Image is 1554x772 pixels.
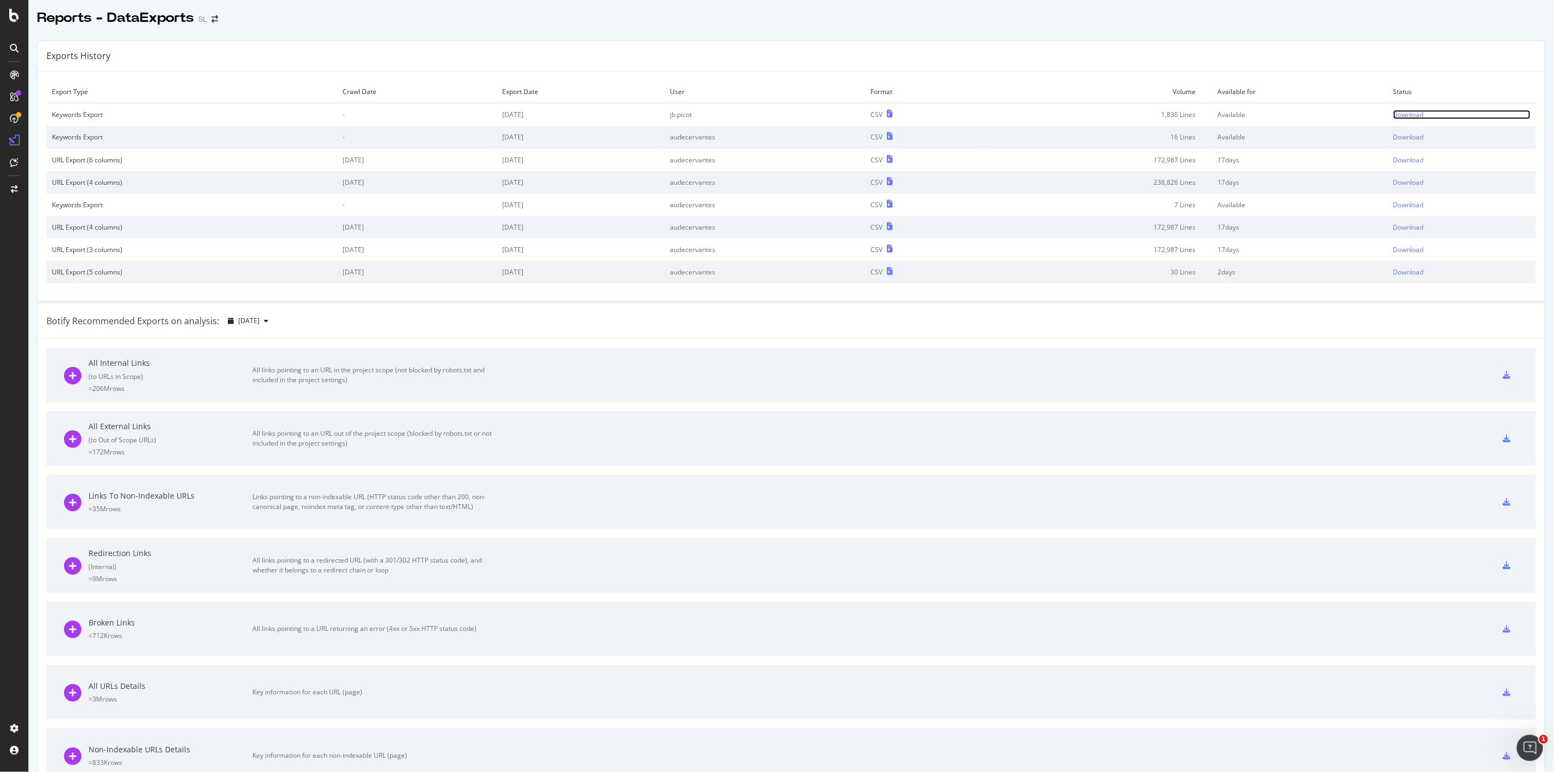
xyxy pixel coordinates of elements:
[52,132,332,142] div: Keywords Export
[497,149,664,171] td: [DATE]
[664,126,866,148] td: audecervantes
[664,216,866,238] td: audecervantes
[1212,80,1388,103] td: Available for
[1503,625,1510,633] div: csv-export
[1503,688,1510,696] div: csv-export
[1517,735,1543,761] iframe: Intercom live chat
[871,155,883,165] div: CSV
[497,126,664,148] td: [DATE]
[497,261,664,283] td: [DATE]
[1212,149,1388,171] td: 17 days
[664,80,866,103] td: User
[1393,223,1424,232] div: Download
[337,80,497,103] td: Crawl Date
[89,490,252,501] div: Links To Non-Indexable URLs
[1503,562,1510,569] div: csv-export
[89,694,252,704] div: = 3M rows
[1393,267,1424,277] div: Download
[1503,371,1510,379] div: csv-export
[337,171,497,194] td: [DATE]
[1393,132,1424,142] div: Download
[984,126,1212,148] td: 16 Lines
[223,312,273,330] button: [DATE]
[664,149,866,171] td: audecervantes
[337,149,497,171] td: [DATE]
[89,631,252,640] div: = 712K rows
[52,155,332,165] div: URL Export (6 columns)
[89,562,252,571] div: ( Internal )
[52,110,332,119] div: Keywords Export
[1212,238,1388,261] td: 17 days
[664,261,866,283] td: audecervantes
[1539,735,1548,744] span: 1
[984,80,1212,103] td: Volume
[1393,200,1424,209] div: Download
[1218,200,1382,209] div: Available
[984,216,1212,238] td: 172,987 Lines
[1218,132,1382,142] div: Available
[52,267,332,277] div: URL Export (5 columns)
[252,687,498,697] div: Key information for each URL (page)
[46,50,110,62] div: Exports History
[89,384,252,393] div: = 206M rows
[871,200,883,209] div: CSV
[337,194,497,216] td: -
[1212,171,1388,194] td: 17 days
[984,194,1212,216] td: 7 Lines
[1212,261,1388,283] td: 2 days
[1393,178,1424,187] div: Download
[211,15,218,23] div: arrow-right-arrow-left
[984,149,1212,171] td: 172,987 Lines
[984,103,1212,126] td: 1,836 Lines
[497,103,664,126] td: [DATE]
[984,261,1212,283] td: 30 Lines
[46,315,219,327] div: Botify Recommended Exports on analysis:
[1212,216,1388,238] td: 17 days
[52,200,332,209] div: Keywords Export
[89,758,252,767] div: = 833K rows
[871,178,883,187] div: CSV
[1218,110,1382,119] div: Available
[89,504,252,513] div: = 35M rows
[252,751,498,761] div: Key information for each non-indexable URL (page)
[871,267,883,277] div: CSV
[497,216,664,238] td: [DATE]
[337,103,497,126] td: -
[1393,178,1531,187] a: Download
[1393,267,1531,277] a: Download
[1393,200,1531,209] a: Download
[89,447,252,457] div: = 172M rows
[52,178,332,187] div: URL Export (4 columns)
[497,238,664,261] td: [DATE]
[664,103,866,126] td: jb.picot
[252,365,498,385] div: All links pointing to an URL in the project scope (not blocked by robots.txt and included in the ...
[984,171,1212,194] td: 238,826 Lines
[664,238,866,261] td: audecervantes
[871,223,883,232] div: CSV
[89,372,252,381] div: ( to URLs in Scope )
[1393,245,1424,254] div: Download
[1393,110,1531,119] a: Download
[198,14,207,25] div: SL
[52,223,332,232] div: URL Export (4 columns)
[1503,752,1510,759] div: csv-export
[337,238,497,261] td: [DATE]
[89,744,252,755] div: Non-Indexable URLs Details
[252,555,498,575] div: All links pointing to a redirected URL (with a 301/302 HTTP status code), and whether it belongs ...
[89,574,252,583] div: = 9M rows
[52,245,332,254] div: URL Export (3 columns)
[871,110,883,119] div: CSV
[871,245,883,254] div: CSV
[1393,155,1531,165] a: Download
[1393,132,1531,142] a: Download
[1388,80,1536,103] td: Status
[89,681,252,692] div: All URLs Details
[252,624,498,634] div: All links pointing to a URL returning an error (4xx or 5xx HTTP status code)
[1393,245,1531,254] a: Download
[46,80,337,103] td: Export Type
[866,80,985,103] td: Format
[664,171,866,194] td: audecervantes
[89,435,252,445] div: ( to Out of Scope URLs )
[497,171,664,194] td: [DATE]
[497,194,664,216] td: [DATE]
